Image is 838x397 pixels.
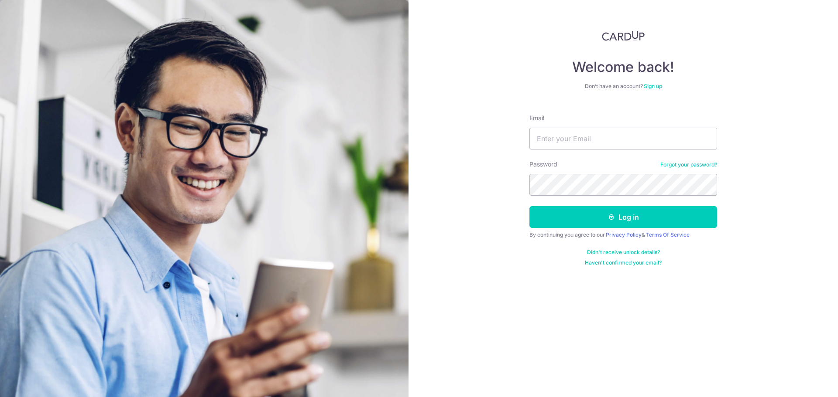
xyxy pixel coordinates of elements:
[529,114,544,122] label: Email
[644,83,662,89] a: Sign up
[529,58,717,76] h4: Welcome back!
[529,128,717,149] input: Enter your Email
[606,231,642,238] a: Privacy Policy
[585,259,662,266] a: Haven't confirmed your email?
[602,31,645,41] img: CardUp Logo
[660,161,717,168] a: Forgot your password?
[529,231,717,238] div: By continuing you agree to our &
[529,83,717,90] div: Don’t have an account?
[529,206,717,228] button: Log in
[646,231,690,238] a: Terms Of Service
[587,249,660,256] a: Didn't receive unlock details?
[529,160,557,169] label: Password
